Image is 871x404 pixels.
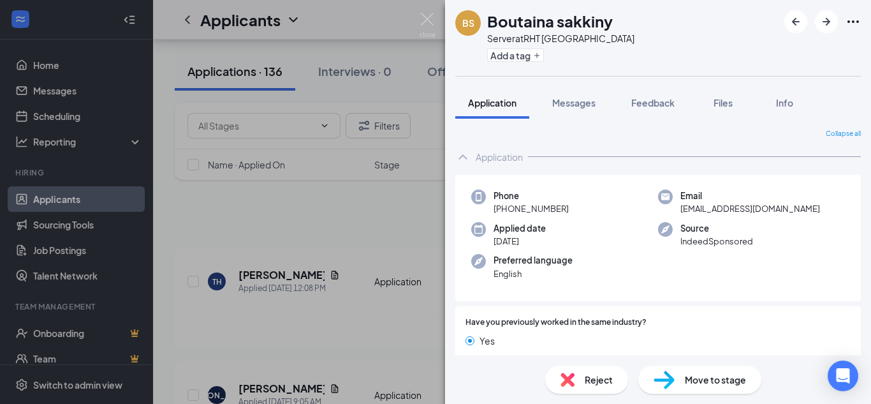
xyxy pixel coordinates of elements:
span: Applied date [494,222,546,235]
span: English [494,267,573,280]
span: Have you previously worked in the same industry? [465,317,647,329]
span: Reject [585,373,613,387]
span: Messages [552,97,596,108]
span: Phone [494,190,569,202]
span: [EMAIL_ADDRESS][DOMAIN_NAME] [680,202,820,215]
span: [PHONE_NUMBER] [494,202,569,215]
span: Info [776,97,793,108]
span: Application [468,97,516,108]
div: BS [462,17,474,29]
span: Collapse all [826,129,861,139]
span: Preferred language [494,254,573,267]
span: Yes [479,334,495,348]
span: Source [680,222,753,235]
svg: ArrowRight [819,14,834,29]
span: No [479,353,492,367]
button: ArrowLeftNew [784,10,807,33]
button: PlusAdd a tag [487,49,544,62]
svg: Ellipses [845,14,861,29]
h1: Boutaina sakkiny [487,10,613,32]
div: Server at RHT [GEOGRAPHIC_DATA] [487,32,634,45]
span: IndeedSponsored [680,235,753,248]
div: Application [476,151,523,163]
span: Email [680,190,820,202]
span: [DATE] [494,235,546,248]
svg: ArrowLeftNew [788,14,803,29]
svg: ChevronUp [455,149,471,165]
span: Files [714,97,733,108]
span: Move to stage [685,373,746,387]
div: Open Intercom Messenger [828,361,858,391]
svg: Plus [533,52,541,59]
span: Feedback [631,97,675,108]
button: ArrowRight [815,10,838,33]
